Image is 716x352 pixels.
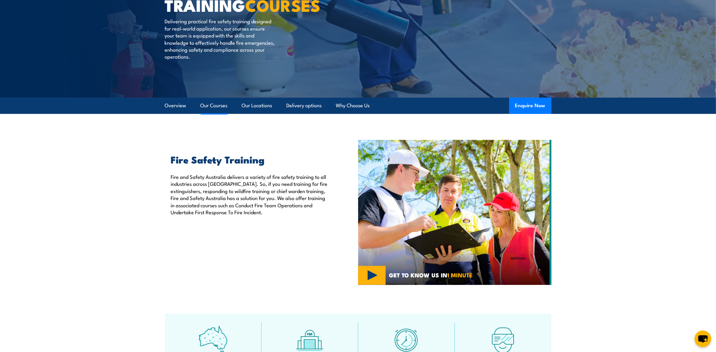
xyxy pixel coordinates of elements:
[171,173,330,215] p: Fire and Safety Australia delivers a variety of fire safety training to all industries across [GE...
[695,331,711,347] button: chat-button
[165,18,275,60] p: Delivering practical fire safety training designed for real-world application, our courses ensure...
[165,98,186,114] a: Overview
[287,98,322,114] a: Delivery options
[389,272,473,278] span: GET TO KNOW US IN
[447,270,473,279] strong: 1 MINUTE
[242,98,272,114] a: Our Locations
[171,155,330,163] h2: Fire Safety Training
[509,98,551,114] button: Enquire Now
[358,140,551,285] img: Fire Safety Training Courses
[336,98,370,114] a: Why Choose Us
[201,98,228,114] a: Our Courses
